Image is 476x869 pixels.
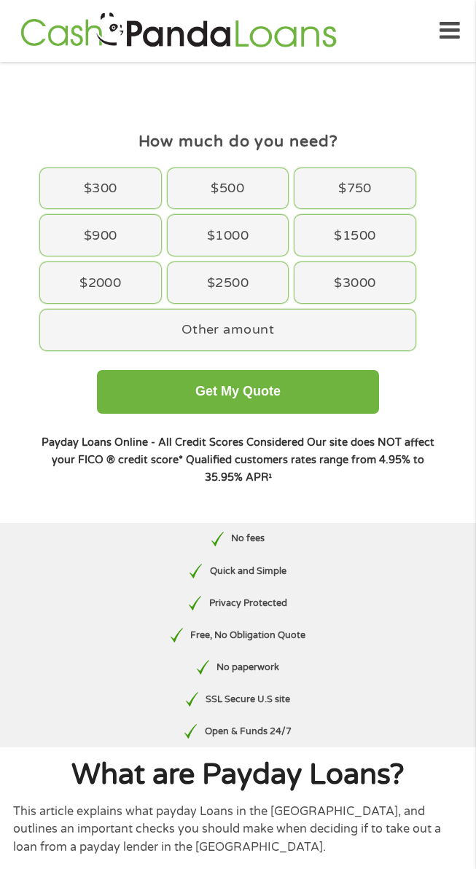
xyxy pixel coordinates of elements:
[206,693,290,707] p: SSL Secure U.S site
[216,661,279,675] p: No paperwork
[294,168,415,209] div: $750
[42,436,304,449] strong: Payday Loans Online - All Credit Scores Considered
[40,262,161,303] div: $2000
[52,436,434,466] strong: Our site does NOT affect your FICO ® credit score*
[16,10,341,52] img: GetLoanNow Logo
[210,565,286,578] p: Quick and Simple
[40,215,161,256] div: $900
[205,725,292,739] p: Open & Funds 24/7
[294,215,415,256] div: $1500
[168,262,289,303] div: $2500
[36,131,439,152] h4: How much do you need?
[190,629,305,642] p: Free, No Obligation Quote
[13,803,463,856] p: This article explains what payday Loans in the [GEOGRAPHIC_DATA], and outlines an important check...
[40,310,415,350] div: Other amount
[97,370,379,414] button: Get My Quote
[294,262,415,303] div: $3000
[168,168,289,209] div: $500
[168,215,289,256] div: $1000
[186,454,424,484] strong: Qualified customers rates range from 4.95% to 35.95% APR¹
[209,597,287,610] p: Privacy Protected
[13,760,463,790] h1: What are Payday Loans?
[40,168,161,209] div: $300
[231,532,265,546] p: No fees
